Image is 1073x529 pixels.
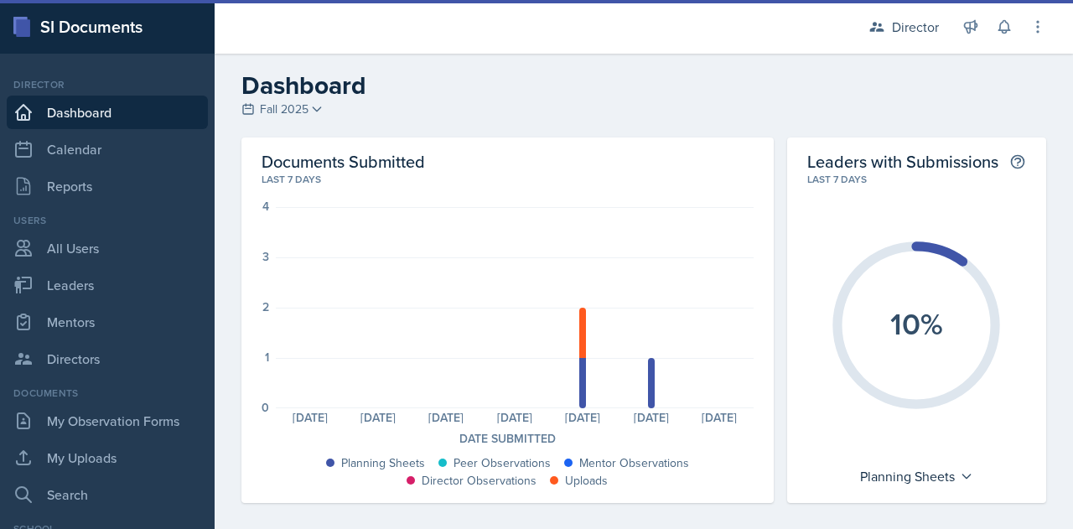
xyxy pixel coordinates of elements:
div: [DATE] [480,412,548,423]
div: Last 7 days [807,172,1026,187]
div: Director [7,77,208,92]
a: Search [7,478,208,511]
h2: Leaders with Submissions [807,151,998,172]
div: [DATE] [549,412,617,423]
div: 0 [262,402,269,413]
a: Leaders [7,268,208,302]
div: [DATE] [344,412,412,423]
div: Director [892,17,939,37]
a: Dashboard [7,96,208,129]
a: Reports [7,169,208,203]
div: Uploads [565,472,608,490]
div: Last 7 days [262,172,754,187]
a: All Users [7,231,208,265]
div: Planning Sheets [341,454,425,472]
div: [DATE] [617,412,685,423]
div: Mentor Observations [579,454,689,472]
div: Peer Observations [454,454,551,472]
h2: Dashboard [241,70,1046,101]
div: [DATE] [276,412,344,423]
a: My Uploads [7,441,208,475]
a: My Observation Forms [7,404,208,438]
span: Fall 2025 [260,101,308,118]
a: Directors [7,342,208,376]
div: Director Observations [422,472,536,490]
div: Documents [7,386,208,401]
div: [DATE] [412,412,480,423]
a: Mentors [7,305,208,339]
text: 10% [890,301,943,345]
div: Date Submitted [262,430,754,448]
div: 2 [262,301,269,313]
h2: Documents Submitted [262,151,754,172]
div: 3 [262,251,269,262]
div: 1 [265,351,269,363]
div: Users [7,213,208,228]
div: 4 [262,200,269,212]
a: Calendar [7,132,208,166]
div: [DATE] [685,412,753,423]
div: Planning Sheets [852,463,982,490]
